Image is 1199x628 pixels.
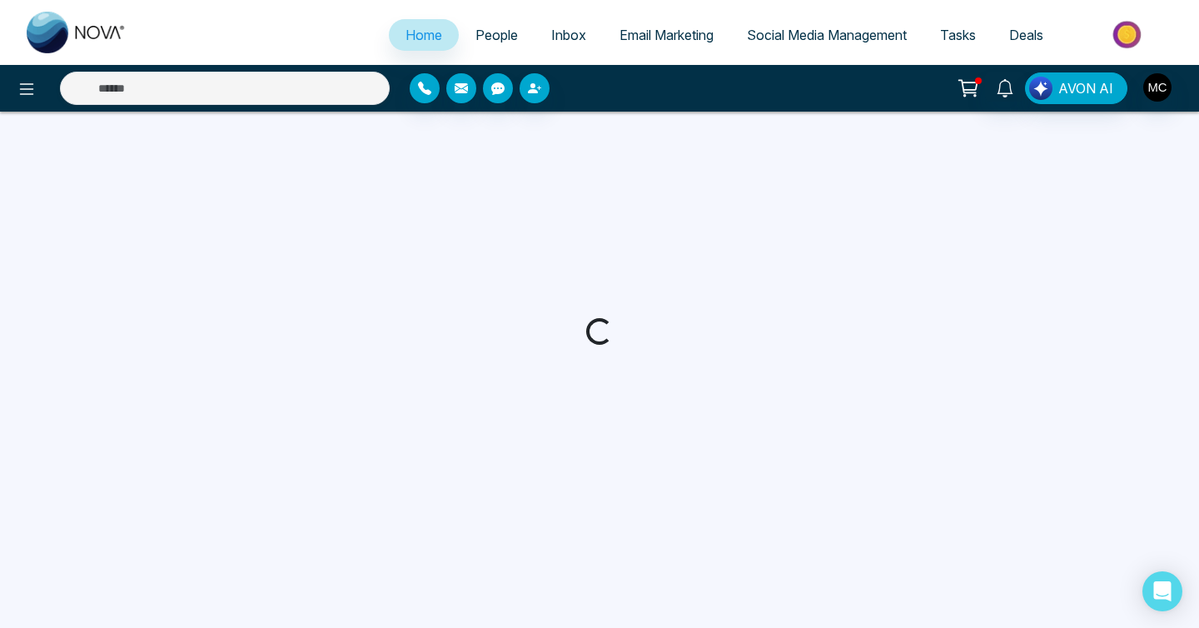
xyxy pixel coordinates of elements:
[619,27,714,43] span: Email Marketing
[923,19,993,51] a: Tasks
[405,27,442,43] span: Home
[1058,78,1113,98] span: AVON AI
[551,27,586,43] span: Inbox
[475,27,518,43] span: People
[603,19,730,51] a: Email Marketing
[27,12,127,53] img: Nova CRM Logo
[993,19,1060,51] a: Deals
[730,19,923,51] a: Social Media Management
[1025,72,1127,104] button: AVON AI
[1142,571,1182,611] div: Open Intercom Messenger
[535,19,603,51] a: Inbox
[389,19,459,51] a: Home
[1068,16,1189,53] img: Market-place.gif
[1143,73,1172,102] img: User Avatar
[459,19,535,51] a: People
[940,27,976,43] span: Tasks
[1009,27,1043,43] span: Deals
[1029,77,1052,100] img: Lead Flow
[747,27,907,43] span: Social Media Management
